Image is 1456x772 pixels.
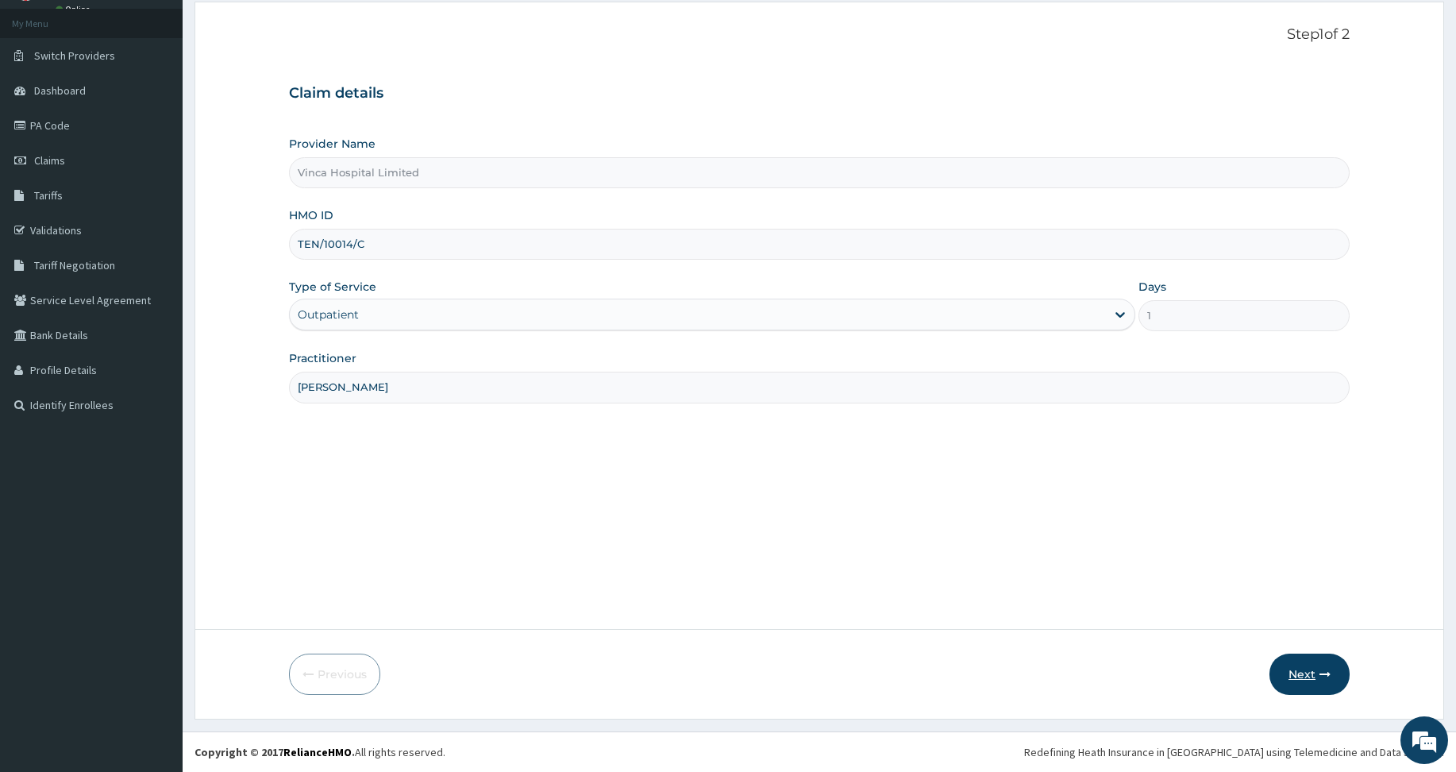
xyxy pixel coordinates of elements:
[34,258,115,272] span: Tariff Negotiation
[8,434,302,489] textarea: Type your message and hit 'Enter'
[289,85,1350,102] h3: Claim details
[34,83,86,98] span: Dashboard
[283,745,352,759] a: RelianceHMO
[289,372,1350,403] input: Enter Name
[195,745,355,759] strong: Copyright © 2017 .
[289,654,380,695] button: Previous
[29,79,64,119] img: d_794563401_company_1708531726252_794563401
[289,279,376,295] label: Type of Service
[298,307,359,322] div: Outpatient
[289,136,376,152] label: Provider Name
[83,89,267,110] div: Chat with us now
[34,153,65,168] span: Claims
[56,4,94,15] a: Online
[34,48,115,63] span: Switch Providers
[289,207,333,223] label: HMO ID
[183,731,1456,772] footer: All rights reserved.
[92,200,219,361] span: We're online!
[1269,654,1350,695] button: Next
[260,8,299,46] div: Minimize live chat window
[34,188,63,203] span: Tariffs
[289,350,356,366] label: Practitioner
[289,26,1350,44] p: Step 1 of 2
[1024,744,1444,760] div: Redefining Heath Insurance in [GEOGRAPHIC_DATA] using Telemedicine and Data Science!
[1138,279,1166,295] label: Days
[289,229,1350,260] input: Enter HMO ID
